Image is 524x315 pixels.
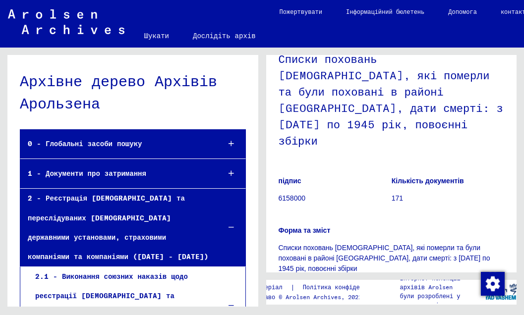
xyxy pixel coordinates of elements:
font: | [291,283,295,292]
font: були розроблені у партнерстві з [400,292,460,309]
font: Списки поховань [DEMOGRAPHIC_DATA], які померли та були поховані в районі [GEOGRAPHIC_DATA], дати... [279,244,490,272]
font: Шукати [144,31,169,40]
font: Допомога [448,8,477,15]
font: Інформаційний бюлетень [346,8,424,15]
a: Політика конфіденційності [295,282,404,293]
font: Архівне дерево Архівів Арользена [20,71,217,112]
font: Пожертвувати [280,8,322,15]
font: Форма та зміст [279,226,331,234]
img: Зміна згоди [481,272,505,296]
font: 2 - Реєстрація [DEMOGRAPHIC_DATA] та переслідуваних [DEMOGRAPHIC_DATA] державними установами, стр... [28,194,209,261]
font: 171 [392,194,403,202]
font: Політика конфіденційності [303,283,392,291]
a: Шукати [132,24,181,48]
font: 1 - Документи про затримання [28,169,146,178]
font: підпис [279,177,301,185]
font: Дослідіть архів [193,31,256,40]
font: 6158000 [279,194,306,202]
a: Дослідіть архів [181,24,268,48]
font: Кількість документів [392,177,464,185]
font: 0 - Глобальні засоби пошуку [28,139,142,148]
img: Arolsen_neg.svg [8,9,124,34]
font: Авторське право © Arolsen Archives, 2021 [222,293,362,301]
